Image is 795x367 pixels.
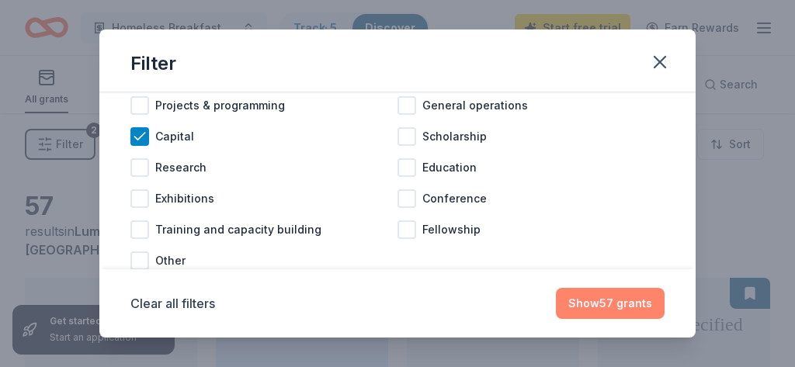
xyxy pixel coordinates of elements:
[422,96,528,115] span: General operations
[130,51,176,76] div: Filter
[422,189,487,208] span: Conference
[422,220,481,239] span: Fellowship
[155,220,321,239] span: Training and capacity building
[155,251,186,270] span: Other
[155,96,285,115] span: Projects & programming
[422,158,477,177] span: Education
[130,294,215,313] button: Clear all filters
[155,189,214,208] span: Exhibitions
[155,158,207,177] span: Research
[155,127,194,146] span: Capital
[422,127,487,146] span: Scholarship
[556,288,665,319] button: Show57 grants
